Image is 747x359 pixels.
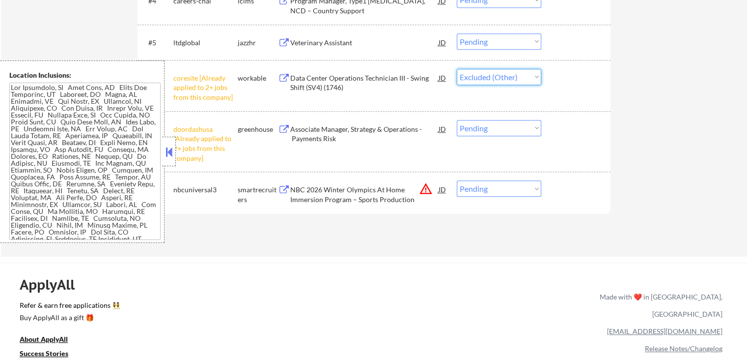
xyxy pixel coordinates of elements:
div: nbcuniversal3 [173,185,238,195]
div: Associate Manager, Strategy & Operations - Payments Risk [290,124,439,144]
div: JD [438,33,447,51]
div: greenhouse [238,124,278,134]
div: ltdglobal [173,38,238,48]
div: ApplyAll [20,276,86,293]
div: JD [438,180,447,198]
div: jazzhr [238,38,278,48]
div: #5 [148,38,166,48]
u: Success Stories [20,349,68,358]
div: Veterinary Assistant [290,38,439,48]
div: Buy ApplyAll as a gift 🎁 [20,314,118,321]
a: About ApplyAll [20,334,82,346]
div: doordashusa [Already applied to 2+ jobs from this company] [173,124,238,163]
div: NBC 2026 Winter Olympics At Home Immersion Program – Sports Production [290,185,439,204]
button: warning_amber [419,182,433,196]
div: coresite [Already applied to 2+ jobs from this company] [173,73,238,102]
a: Buy ApplyAll as a gift 🎁 [20,312,118,325]
div: smartrecruiters [238,185,278,204]
div: Made with ❤️ in [GEOGRAPHIC_DATA], [GEOGRAPHIC_DATA] [596,288,722,323]
div: JD [438,120,447,138]
div: JD [438,69,447,87]
u: About ApplyAll [20,335,68,343]
div: Data Center Operations Technician III - Swing Shift (SV4) (1746) [290,73,439,92]
a: [EMAIL_ADDRESS][DOMAIN_NAME] [607,327,722,335]
div: workable [238,73,278,83]
a: Refer & earn free applications 👯‍♀️ [20,302,394,312]
a: Release Notes/Changelog [645,344,722,353]
div: Location Inclusions: [9,70,161,80]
